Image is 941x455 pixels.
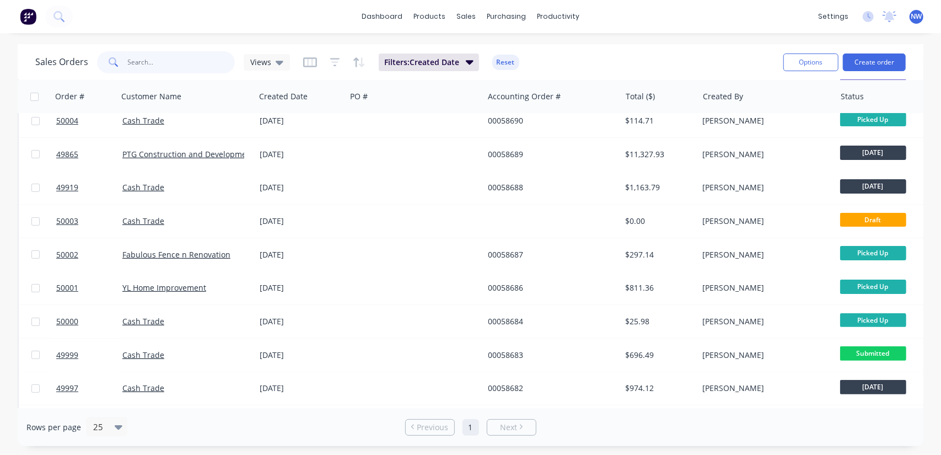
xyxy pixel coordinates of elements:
div: [DATE] [260,149,342,160]
div: [PERSON_NAME] [702,149,825,160]
div: PO # [350,91,368,102]
span: [DATE] [840,179,906,193]
div: $1,163.79 [626,182,690,193]
div: $297.14 [626,249,690,260]
div: [PERSON_NAME] [702,182,825,193]
a: 50004 [56,104,122,137]
span: 50002 [56,249,78,260]
ul: Pagination [401,419,541,436]
span: [DATE] [840,380,906,394]
span: 50003 [56,216,78,227]
span: Picked Up [840,113,906,126]
div: [PERSON_NAME] [702,316,825,327]
span: Draft [840,213,906,227]
div: purchasing [481,8,531,25]
div: Status [841,91,864,102]
div: productivity [531,8,585,25]
a: dashboard [356,8,408,25]
div: 00058688 [488,182,610,193]
a: 49919 [56,171,122,204]
div: [PERSON_NAME] [702,350,825,361]
img: Factory [20,8,36,25]
div: Accounting Order # [488,91,561,102]
input: Search... [128,51,235,73]
div: Created Date [259,91,308,102]
span: 50001 [56,282,78,293]
div: 00058687 [488,249,610,260]
div: 00058689 [488,149,610,160]
a: 49865 [56,138,122,171]
div: [DATE] [260,316,342,327]
a: 49999 [56,339,122,372]
div: 00058682 [488,383,610,394]
span: Previous [417,422,448,433]
span: 49997 [56,383,78,394]
div: 00058690 [488,115,610,126]
span: Picked Up [840,313,906,327]
a: Cash Trade [122,316,164,326]
span: Rows per page [26,422,81,433]
span: Submitted [840,346,906,360]
div: products [408,8,451,25]
div: sales [451,8,481,25]
div: $11,327.93 [626,149,690,160]
div: [DATE] [260,383,342,394]
span: Next [500,422,517,433]
div: Order # [55,91,84,102]
span: Picked Up [840,246,906,260]
div: [DATE] [260,216,342,227]
a: 50000 [56,305,122,338]
div: 00058686 [488,282,610,293]
div: [PERSON_NAME] [702,249,825,260]
a: Cash Trade [122,350,164,360]
div: settings [813,8,854,25]
div: [DATE] [260,249,342,260]
div: $114.71 [626,115,690,126]
span: 49865 [56,149,78,160]
a: 50001 [56,271,122,304]
h1: Sales Orders [35,57,88,67]
div: Total ($) [626,91,655,102]
a: Cash Trade [122,216,164,226]
div: [PERSON_NAME] [702,282,825,293]
span: 49919 [56,182,78,193]
span: Views [250,56,271,68]
a: Cash Trade [122,115,164,126]
a: 49998 [56,405,122,438]
div: Customer Name [121,91,181,102]
span: [DATE] [840,146,906,159]
a: Fabulous Fence n Renovation [122,249,230,260]
span: Filters: Created Date [384,57,459,68]
div: [PERSON_NAME] [702,216,825,227]
a: 50002 [56,238,122,271]
div: 00058684 [488,316,610,327]
span: 50000 [56,316,78,327]
span: 49999 [56,350,78,361]
div: 00058683 [488,350,610,361]
div: $974.12 [626,383,690,394]
a: Cash Trade [122,182,164,192]
div: $25.98 [626,316,690,327]
a: PTG Construction and Development Pty Ltd [122,149,281,159]
span: 50004 [56,115,78,126]
span: Picked Up [840,280,906,293]
span: NW [911,12,922,22]
button: Create order [843,53,906,71]
div: [DATE] [260,115,342,126]
div: [DATE] [260,182,342,193]
div: [DATE] [260,350,342,361]
button: Reset [492,55,519,70]
a: 50003 [56,205,122,238]
div: Created By [703,91,743,102]
div: $0.00 [626,216,690,227]
a: Page 1 is your current page [463,419,479,436]
div: [PERSON_NAME] [702,115,825,126]
a: 49997 [56,372,122,405]
button: Filters:Created Date [379,53,479,71]
div: [PERSON_NAME] [702,383,825,394]
a: YL Home Improvement [122,282,206,293]
button: Options [783,53,838,71]
a: Cash Trade [122,383,164,393]
a: Previous page [406,422,454,433]
a: Next page [487,422,536,433]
